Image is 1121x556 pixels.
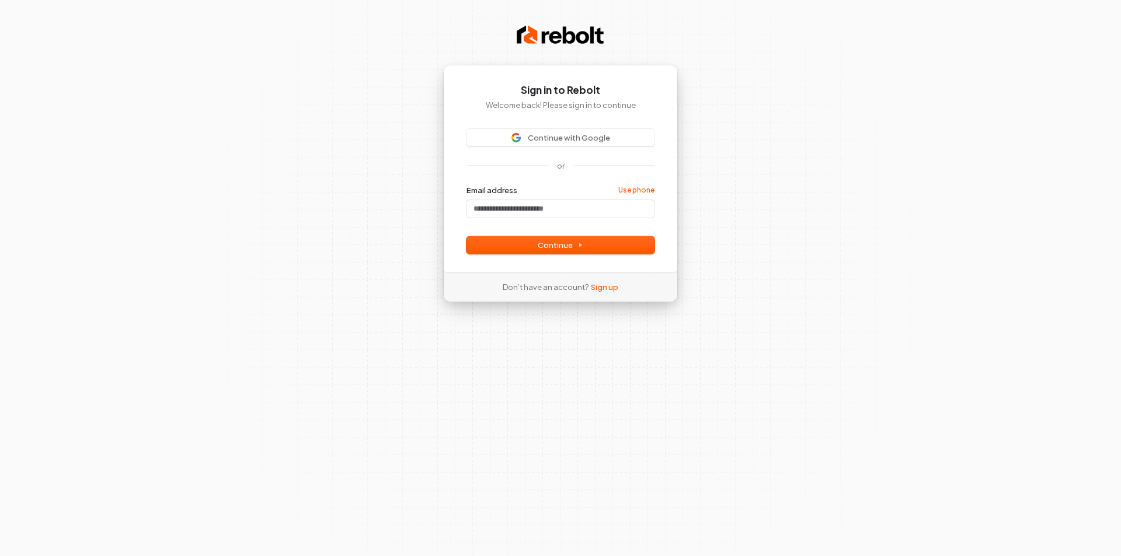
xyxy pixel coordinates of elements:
[466,100,655,110] p: Welcome back! Please sign in to continue
[466,83,655,97] h1: Sign in to Rebolt
[591,282,618,292] a: Sign up
[618,186,655,195] a: Use phone
[466,185,517,195] label: Email address
[511,133,521,142] img: Sign in with Google
[538,240,583,250] span: Continue
[466,129,655,146] button: Sign in with GoogleContinue with Google
[517,23,604,47] img: Rebolt Logo
[557,160,565,171] p: or
[528,132,610,143] span: Continue with Google
[503,282,589,292] span: Don’t have an account?
[466,236,655,254] button: Continue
